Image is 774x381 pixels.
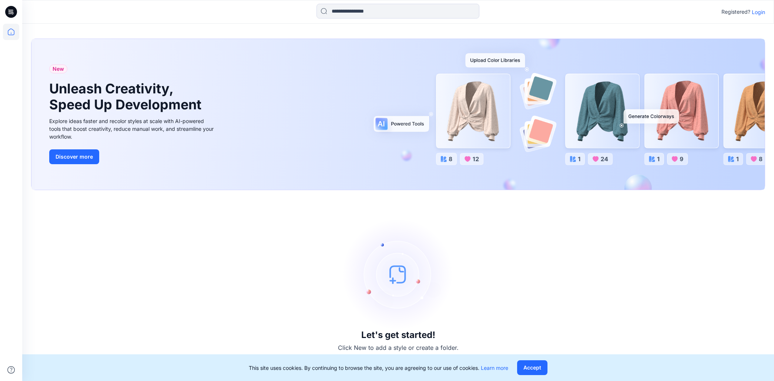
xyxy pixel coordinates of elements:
[752,8,765,16] p: Login
[49,149,99,164] button: Discover more
[53,64,64,73] span: New
[481,365,508,371] a: Learn more
[338,343,459,352] p: Click New to add a style or create a folder.
[517,360,547,375] button: Accept
[343,219,454,330] img: empty-state-image.svg
[249,364,508,372] p: This site uses cookies. By continuing to browse the site, you are agreeing to our use of cookies.
[49,81,205,113] h1: Unleash Creativity, Speed Up Development
[721,7,750,16] p: Registered?
[49,149,216,164] a: Discover more
[49,117,216,140] div: Explore ideas faster and recolor styles at scale with AI-powered tools that boost creativity, red...
[361,330,435,340] h3: Let's get started!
